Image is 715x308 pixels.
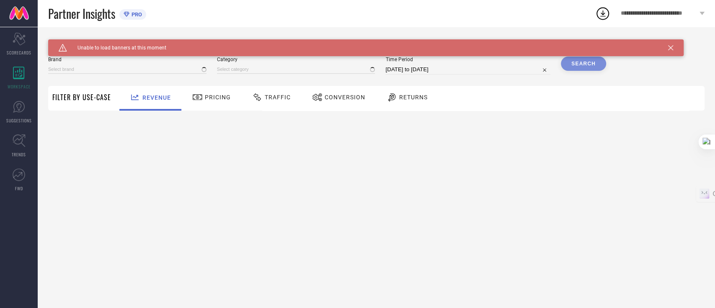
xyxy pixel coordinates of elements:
input: Select brand [48,65,206,74]
span: Pricing [205,94,231,101]
span: SYSTEM WORKSPACE [48,39,106,46]
span: Filter By Use-Case [52,92,111,102]
div: Open download list [595,6,610,21]
span: Brand [48,57,206,62]
span: TRENDS [12,151,26,158]
span: Unable to load banners at this moment [67,45,166,51]
span: Partner Insights [48,5,115,22]
span: FWD [15,185,23,192]
span: WORKSPACE [8,83,31,90]
span: Category [217,57,375,62]
span: SUGGESTIONS [6,117,32,124]
input: Select category [217,65,375,74]
span: Revenue [142,94,171,101]
span: PRO [129,11,142,18]
span: Returns [399,94,428,101]
span: Time Period [385,57,550,62]
input: Select time period [385,65,550,75]
span: Traffic [265,94,291,101]
span: SCORECARDS [7,49,31,56]
span: Conversion [325,94,365,101]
